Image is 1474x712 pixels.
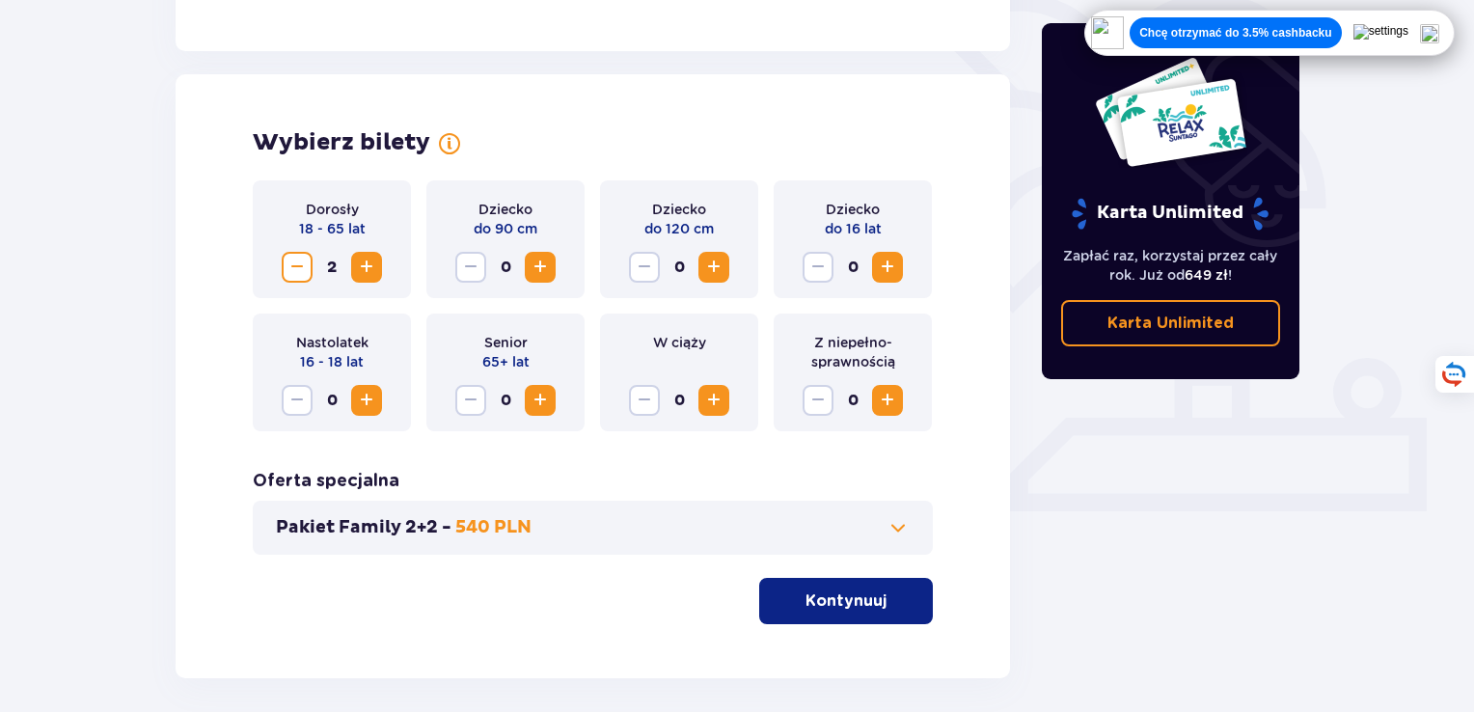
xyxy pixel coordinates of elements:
[644,219,714,238] p: do 120 cm
[1061,246,1281,285] p: Zapłać raz, korzystaj przez cały rok. Już od !
[759,578,933,624] button: Kontynuuj
[306,200,359,219] p: Dorosły
[803,252,833,283] button: Zmniejsz
[826,200,880,219] p: Dziecko
[872,252,903,283] button: Zwiększ
[664,385,695,416] span: 0
[629,385,660,416] button: Zmniejsz
[482,352,530,371] p: 65+ lat
[629,252,660,283] button: Zmniejsz
[652,200,706,219] p: Dziecko
[316,385,347,416] span: 0
[664,252,695,283] span: 0
[351,252,382,283] button: Zwiększ
[825,219,882,238] p: do 16 lat
[1185,267,1228,283] span: 649 zł
[276,516,910,539] button: Pakiet Family 2+2 -540 PLN
[490,385,521,416] span: 0
[525,385,556,416] button: Zwiększ
[253,128,430,157] h2: Wybierz bilety
[837,252,868,283] span: 0
[484,333,528,352] p: Senior
[872,385,903,416] button: Zwiększ
[525,252,556,283] button: Zwiększ
[1061,300,1281,346] a: Karta Unlimited
[837,385,868,416] span: 0
[455,252,486,283] button: Zmniejsz
[351,385,382,416] button: Zwiększ
[698,252,729,283] button: Zwiększ
[653,333,706,352] p: W ciąży
[296,333,368,352] p: Nastolatek
[253,470,399,493] h3: Oferta specjalna
[474,219,537,238] p: do 90 cm
[276,516,451,539] p: Pakiet Family 2+2 -
[478,200,532,219] p: Dziecko
[803,385,833,416] button: Zmniejsz
[282,385,313,416] button: Zmniejsz
[1107,313,1234,334] p: Karta Unlimited
[300,352,364,371] p: 16 - 18 lat
[299,219,366,238] p: 18 - 65 lat
[455,516,532,539] p: 540 PLN
[282,252,313,283] button: Zmniejsz
[1094,56,1247,168] img: Dwie karty całoroczne do Suntago z napisem 'UNLIMITED RELAX', na białym tle z tropikalnymi liśćmi...
[316,252,347,283] span: 2
[490,252,521,283] span: 0
[789,333,916,371] p: Z niepełno­sprawnością
[1070,197,1270,231] p: Karta Unlimited
[805,590,887,612] p: Kontynuuj
[698,385,729,416] button: Zwiększ
[455,385,486,416] button: Zmniejsz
